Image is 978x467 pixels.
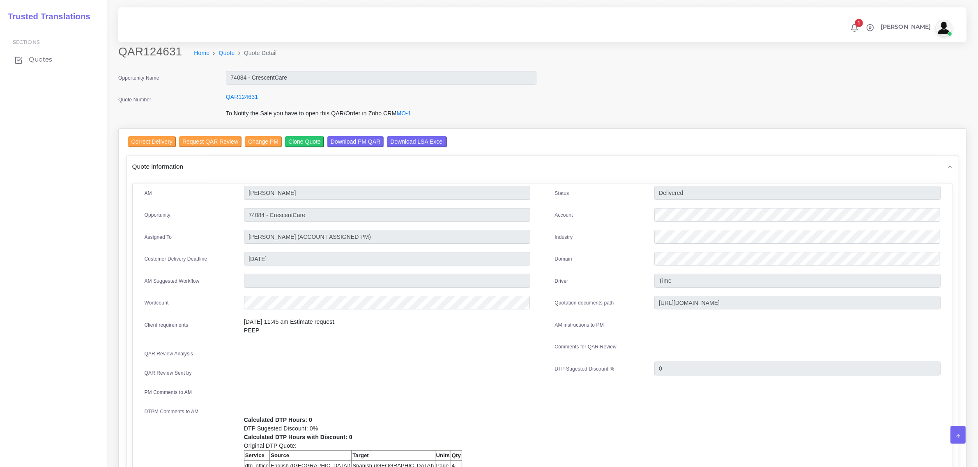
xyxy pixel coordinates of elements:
[847,23,862,32] a: 1
[555,365,614,373] label: DTP Sugested Discount %
[270,451,352,461] th: Source
[145,321,189,329] label: Client requirements
[877,20,955,36] a: [PERSON_NAME]avatar
[145,233,172,241] label: Assigned To
[555,190,569,197] label: Status
[145,299,169,307] label: Wordcount
[29,55,52,64] span: Quotes
[245,136,282,147] input: Change PM
[219,49,235,57] a: Quote
[179,136,242,147] input: Request QAR Review
[2,11,90,21] h2: Trusted Translations
[555,321,604,329] label: AM instructions to PM
[387,136,447,147] input: Download LSA Excel
[555,277,568,285] label: Driver
[145,408,199,415] label: DTPM Comments to AM
[235,49,277,57] li: Quote Detail
[220,109,543,123] div: To Notify the Sale you have to open this QAR/Order in Zoho CRM
[6,51,101,68] a: Quotes
[555,211,573,219] label: Account
[451,451,462,461] th: Qty
[145,190,152,197] label: AM
[145,211,171,219] label: Opportunity
[132,162,184,171] span: Quote information
[118,96,151,103] label: Quote Number
[555,255,572,263] label: Domain
[352,451,435,461] th: Target
[244,434,352,440] b: Calculated DTP Hours with Discount: 0
[145,389,192,396] label: PM Comments to AM
[555,343,617,350] label: Comments for QAR Review
[145,369,192,377] label: QAR Review Sent by
[2,10,90,23] a: Trusted Translations
[881,24,931,30] span: [PERSON_NAME]
[127,156,959,177] div: Quote information
[118,74,159,82] label: Opportunity Name
[13,39,40,45] span: Sections
[327,136,384,147] input: Download PM QAR
[226,94,258,100] a: QAR124631
[936,20,952,36] img: avatar
[244,417,312,423] b: Calculated DTP Hours: 0
[285,136,324,147] input: Clone Quote
[555,233,573,241] label: Industry
[244,230,530,244] input: pm
[244,318,530,335] p: [DATE] 11:45 am Estimate request. PEEP
[194,49,209,57] a: Home
[435,451,451,461] th: Units
[244,451,270,461] th: Service
[397,110,412,117] a: MO-1
[555,299,614,307] label: Quotation documents path
[145,277,200,285] label: AM Suggested Workflow
[145,350,193,357] label: QAR Review Analysis
[855,19,863,27] span: 1
[128,136,176,147] input: Correct Delivery
[118,45,188,59] h2: QAR124631
[145,255,207,263] label: Customer Delivery Deadline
